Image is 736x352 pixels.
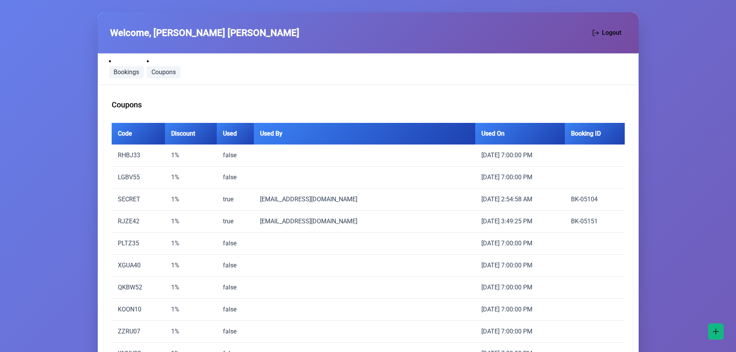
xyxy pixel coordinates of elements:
[254,189,475,211] td: [EMAIL_ADDRESS][DOMAIN_NAME]
[165,145,216,167] td: 1%
[475,211,565,233] td: [DATE] 3:49:25 PM
[217,299,254,321] td: false
[165,189,216,211] td: 1%
[112,211,165,233] td: RJZE42
[114,69,139,75] span: Bookings
[475,321,565,343] td: [DATE] 7:00:00 PM
[602,28,621,37] span: Logout
[165,123,216,145] th: Discount
[112,99,625,111] div: Coupons
[217,255,254,277] td: false
[475,233,565,255] td: [DATE] 7:00:00 PM
[475,277,565,299] td: [DATE] 7:00:00 PM
[217,277,254,299] td: false
[112,167,165,189] td: LGBV55
[112,299,165,321] td: KOON10
[217,145,254,167] td: false
[165,277,216,299] td: 1%
[588,25,626,41] button: Logout
[254,211,475,233] td: [EMAIL_ADDRESS][DOMAIN_NAME]
[147,57,180,78] li: Coupons
[475,167,565,189] td: [DATE] 7:00:00 PM
[217,123,254,145] th: Used
[475,299,565,321] td: [DATE] 7:00:00 PM
[165,167,216,189] td: 1%
[217,233,254,255] td: false
[565,123,625,145] th: Booking ID
[165,211,216,233] td: 1%
[475,145,565,167] td: [DATE] 7:00:00 PM
[475,123,565,145] th: Used On
[112,189,165,211] td: SECRET
[475,255,565,277] td: [DATE] 7:00:00 PM
[112,145,165,167] td: RHBJ33
[217,189,254,211] td: true
[110,26,299,40] span: Welcome, [PERSON_NAME] [PERSON_NAME]
[165,255,216,277] td: 1%
[165,321,216,343] td: 1%
[147,66,180,78] a: Coupons
[112,321,165,343] td: ZZRU07
[112,123,165,145] th: Code
[112,255,165,277] td: XGUA40
[217,321,254,343] td: false
[254,123,475,145] th: Used By
[565,189,625,211] td: BK-05104
[565,211,625,233] td: BK-05151
[109,57,144,78] li: Bookings
[151,69,176,75] span: Coupons
[165,299,216,321] td: 1%
[109,66,144,78] a: Bookings
[112,233,165,255] td: PLTZ35
[165,233,216,255] td: 1%
[217,167,254,189] td: false
[475,189,565,211] td: [DATE] 2:54:58 AM
[112,277,165,299] td: QKBW52
[217,211,254,233] td: true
